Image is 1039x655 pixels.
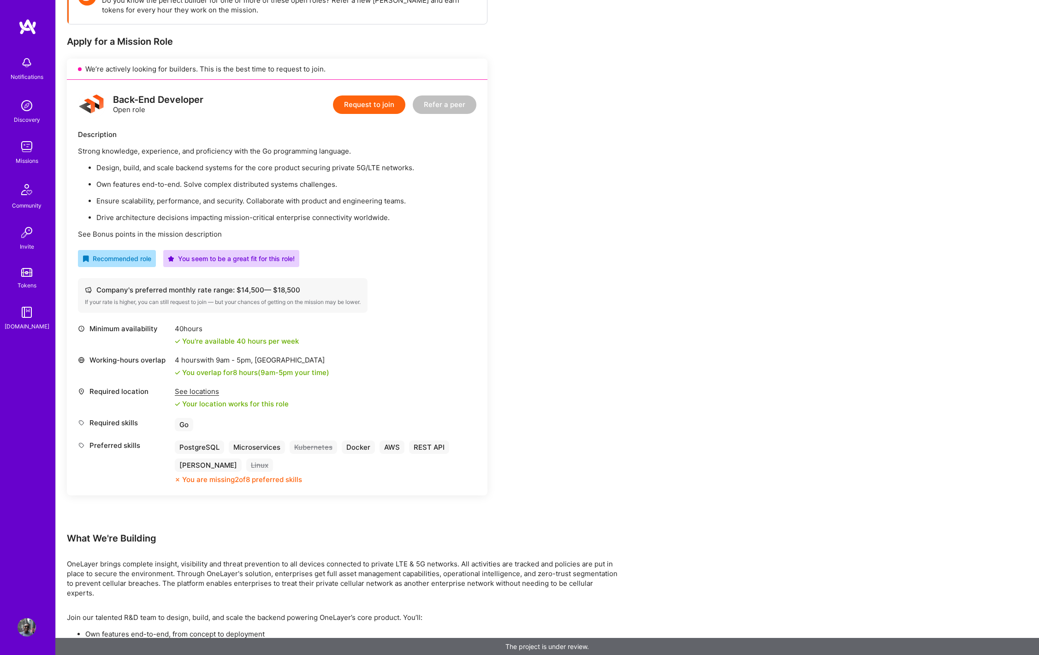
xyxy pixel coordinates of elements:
div: Missions [16,156,38,166]
p: OneLayer brings complete insight, visibility and threat prevention to all devices connected to pr... [67,559,620,598]
i: icon Tag [78,442,85,449]
i: icon Check [175,401,180,407]
div: Required location [78,387,170,396]
div: You're available 40 hours per week [175,336,299,346]
img: logo [78,91,106,119]
div: Your location works for this role [175,399,289,409]
img: teamwork [18,137,36,156]
i: icon RecommendedBadge [83,256,89,262]
div: Back-End Developer [113,95,203,105]
div: Linux [246,458,273,472]
div: See locations [175,387,289,396]
div: Kubernetes [290,441,337,454]
div: If your rate is higher, you can still request to join — but your chances of getting on the missio... [85,298,361,306]
div: Description [78,130,476,139]
img: discovery [18,96,36,115]
i: icon Cash [85,286,92,293]
p: See Bonus points in the mission description [78,229,476,239]
div: Community [12,201,42,210]
p: Ensure scalability, performance, and security. Collaborate with product and engineering teams. [96,196,476,206]
img: User Avatar [18,618,36,637]
div: Apply for a Mission Role [67,36,487,48]
img: bell [18,54,36,72]
i: icon CloseOrange [175,477,180,482]
div: Microservices [229,441,285,454]
div: You seem to be a great fit for this role! [168,254,295,263]
div: We’re actively looking for builders. This is the best time to request to join. [67,59,487,80]
img: logo [18,18,37,35]
span: 9am - 5pm [261,368,293,377]
button: Refer a peer [413,95,476,114]
div: Required skills [78,418,170,428]
i: icon Check [175,339,180,344]
i: icon Location [78,388,85,395]
p: Design, build, and scale backend systems for the core product securing private 5G/LTE networks. [96,163,476,173]
div: Open role [113,95,203,114]
div: [PERSON_NAME] [175,458,242,472]
div: Minimum availability [78,324,170,333]
div: You overlap for 8 hours ( your time) [182,368,329,377]
button: Request to join [333,95,405,114]
div: Preferred skills [78,441,170,450]
div: You are missing 2 of 8 preferred skills [182,475,302,484]
div: AWS [380,441,404,454]
i: icon PurpleStar [168,256,174,262]
p: Own features end-to-end, from concept to deployment [85,629,620,639]
div: PostgreSQL [175,441,224,454]
div: Tokens [18,280,36,290]
i: icon World [78,357,85,363]
div: What We're Building [67,532,620,544]
div: 4 hours with [GEOGRAPHIC_DATA] [175,355,329,365]
div: Docker [342,441,375,454]
i: icon Check [175,370,180,375]
div: Company's preferred monthly rate range: $ 14,500 — $ 18,500 [85,285,361,295]
img: Community [16,179,38,201]
div: Recommended role [83,254,151,263]
p: Join our talented R&D team to design, build, and scale the backend powering OneLayer’s core produ... [67,613,620,622]
div: Notifications [11,72,43,82]
div: Go [175,418,193,431]
div: REST API [409,441,449,454]
div: [DOMAIN_NAME] [5,322,49,331]
p: Own features end-to-end. Solve complex distributed systems challenges. [96,179,476,189]
img: tokens [21,268,32,277]
div: Discovery [14,115,40,125]
p: Strong knowledge, experience, and proficiency with the Go programming language. [78,146,476,156]
i: icon Tag [78,419,85,426]
span: 9am - 5pm , [214,356,255,364]
div: Working-hours overlap [78,355,170,365]
div: Invite [20,242,34,251]
i: icon Clock [78,325,85,332]
div: 40 hours [175,324,299,333]
div: The project is under review. [55,638,1039,655]
p: Drive architecture decisions impacting mission-critical enterprise connectivity worldwide. [96,213,476,222]
img: guide book [18,303,36,322]
img: Invite [18,223,36,242]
